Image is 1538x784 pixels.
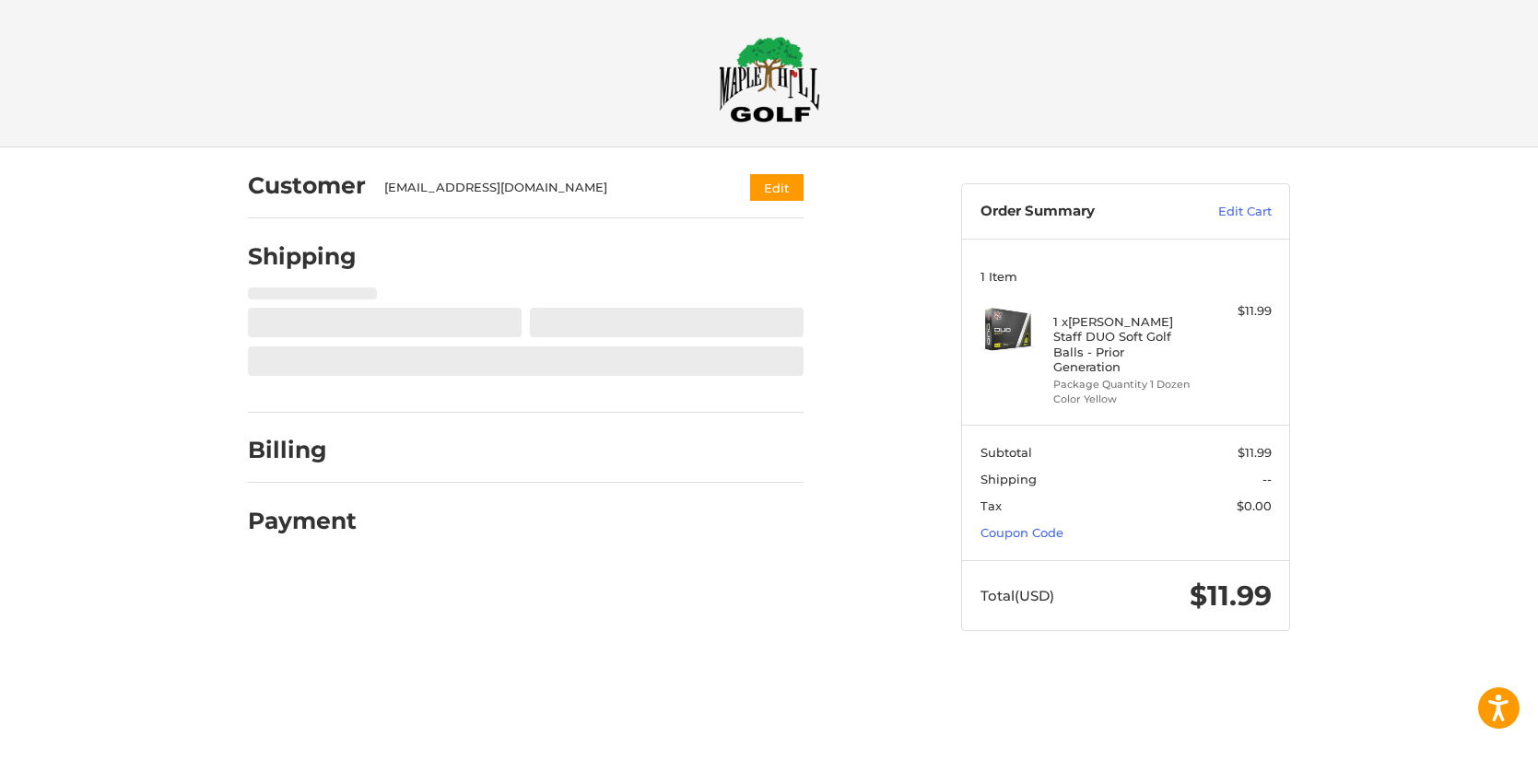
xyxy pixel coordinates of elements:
[1179,203,1272,221] a: Edit Cart
[1262,472,1272,486] span: --
[980,203,1179,221] h3: Order Summary
[1190,579,1272,613] span: $11.99
[750,174,804,201] button: Edit
[1238,445,1272,460] span: $11.99
[980,525,1063,540] a: Coupon Code
[980,498,1002,513] span: Tax
[1053,392,1194,407] li: Color Yellow
[384,179,715,197] div: [EMAIL_ADDRESS][DOMAIN_NAME]
[980,269,1272,284] h3: 1 Item
[980,445,1032,460] span: Subtotal
[1386,734,1538,784] iframe: Google Customer Reviews
[1053,314,1194,374] h4: 1 x [PERSON_NAME] Staff DUO Soft Golf Balls - Prior Generation
[1237,498,1272,513] span: $0.00
[248,436,356,464] h2: Billing
[1053,377,1194,392] li: Package Quantity 1 Dozen
[248,507,357,535] h2: Payment
[719,36,820,123] img: Maple Hill Golf
[980,587,1054,604] span: Total (USD)
[980,472,1037,486] span: Shipping
[248,242,357,271] h2: Shipping
[248,171,366,200] h2: Customer
[1199,302,1272,321] div: $11.99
